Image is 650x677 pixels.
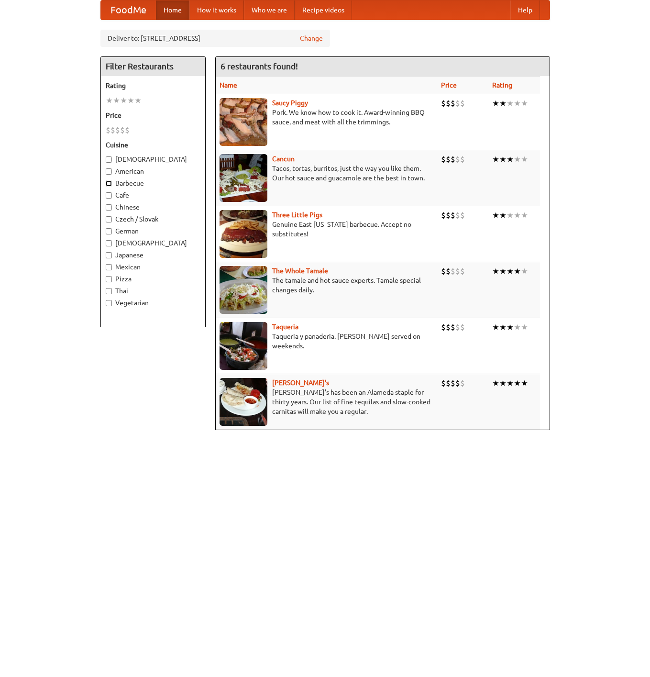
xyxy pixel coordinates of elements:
input: Japanese [106,252,112,258]
li: ★ [499,154,507,165]
input: Chinese [106,204,112,211]
a: Taqueria [272,323,298,331]
li: ★ [514,266,521,277]
li: $ [451,154,455,165]
li: ★ [507,98,514,109]
li: $ [460,378,465,388]
a: Rating [492,81,512,89]
p: [PERSON_NAME]'s has been an Alameda staple for thirty years. Our list of fine tequilas and slow-c... [220,388,433,416]
p: The tamale and hot sauce experts. Tamale special changes daily. [220,276,433,295]
label: German [106,226,200,236]
input: Vegetarian [106,300,112,306]
b: The Whole Tamale [272,267,328,275]
li: ★ [514,210,521,221]
a: Saucy Piggy [272,99,308,107]
li: ★ [499,378,507,388]
li: $ [451,378,455,388]
li: ★ [106,95,113,106]
label: Thai [106,286,200,296]
label: Czech / Slovak [106,214,200,224]
li: ★ [514,322,521,333]
li: $ [460,322,465,333]
label: Cafe [106,190,200,200]
li: $ [106,125,110,135]
li: ★ [507,266,514,277]
li: $ [455,266,460,277]
a: Name [220,81,237,89]
li: ★ [521,154,528,165]
li: ★ [492,98,499,109]
li: $ [441,210,446,221]
label: Pizza [106,274,200,284]
li: ★ [521,322,528,333]
li: ★ [113,95,120,106]
li: ★ [507,378,514,388]
img: littlepigs.jpg [220,210,267,258]
a: Price [441,81,457,89]
li: ★ [492,154,499,165]
li: $ [115,125,120,135]
li: ★ [521,266,528,277]
a: Who we are [244,0,295,20]
li: ★ [521,210,528,221]
input: Pizza [106,276,112,282]
li: $ [446,378,451,388]
input: Thai [106,288,112,294]
li: ★ [507,154,514,165]
li: ★ [492,266,499,277]
li: $ [451,322,455,333]
a: Recipe videos [295,0,352,20]
li: ★ [492,378,499,388]
label: Mexican [106,262,200,272]
img: wholetamale.jpg [220,266,267,314]
li: ★ [514,154,521,165]
li: ★ [499,98,507,109]
input: Czech / Slovak [106,216,112,222]
label: Chinese [106,202,200,212]
p: Genuine East [US_STATE] barbecue. Accept no substitutes! [220,220,433,239]
li: $ [451,98,455,109]
li: $ [455,154,460,165]
h5: Price [106,111,200,120]
li: ★ [134,95,142,106]
li: ★ [492,210,499,221]
li: ★ [499,266,507,277]
li: ★ [499,322,507,333]
li: $ [441,378,446,388]
li: ★ [507,322,514,333]
img: cancun.jpg [220,154,267,202]
label: Japanese [106,250,200,260]
li: $ [460,266,465,277]
input: Mexican [106,264,112,270]
li: ★ [514,98,521,109]
input: [DEMOGRAPHIC_DATA] [106,240,112,246]
p: Tacos, tortas, burritos, just the way you like them. Our hot sauce and guacamole are the best in ... [220,164,433,183]
a: Change [300,33,323,43]
a: Help [510,0,540,20]
li: ★ [514,378,521,388]
img: taqueria.jpg [220,322,267,370]
label: [DEMOGRAPHIC_DATA] [106,238,200,248]
li: $ [460,210,465,221]
li: ★ [120,95,127,106]
input: Barbecue [106,180,112,187]
li: ★ [499,210,507,221]
label: [DEMOGRAPHIC_DATA] [106,155,200,164]
a: [PERSON_NAME]'s [272,379,329,387]
a: Three Little Pigs [272,211,322,219]
li: $ [120,125,125,135]
li: $ [441,98,446,109]
li: $ [451,210,455,221]
input: Cafe [106,192,112,199]
li: $ [446,210,451,221]
li: ★ [127,95,134,106]
a: FoodMe [101,0,156,20]
li: $ [455,210,460,221]
li: $ [455,378,460,388]
div: Deliver to: [STREET_ADDRESS] [100,30,330,47]
label: Vegetarian [106,298,200,308]
li: ★ [492,322,499,333]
